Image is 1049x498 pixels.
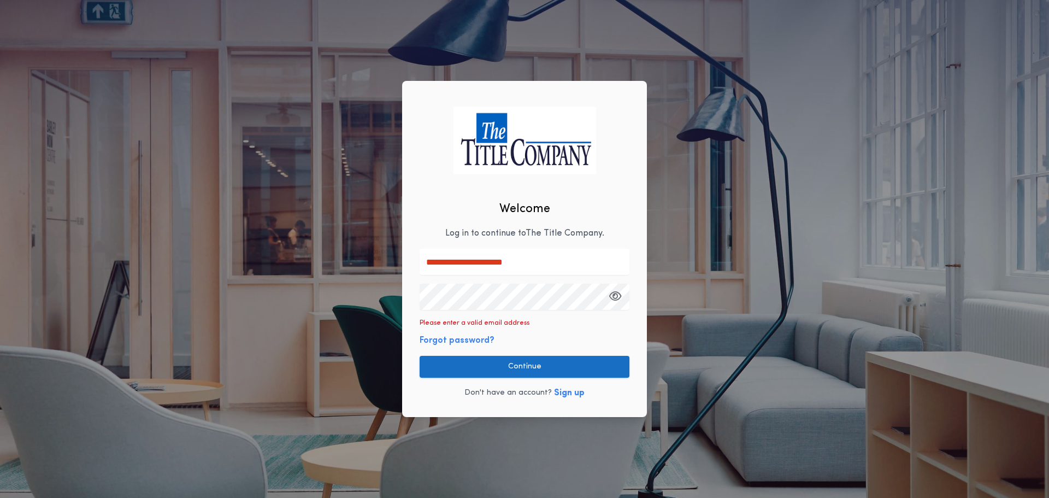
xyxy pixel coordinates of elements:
p: Please enter a valid email address [420,319,529,327]
img: logo [453,107,596,174]
p: Don't have an account? [464,388,552,399]
p: Log in to continue to The Title Company . [445,227,604,240]
button: Sign up [554,386,585,400]
button: Continue [420,356,629,378]
h2: Welcome [499,200,550,218]
button: Forgot password? [420,334,494,347]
